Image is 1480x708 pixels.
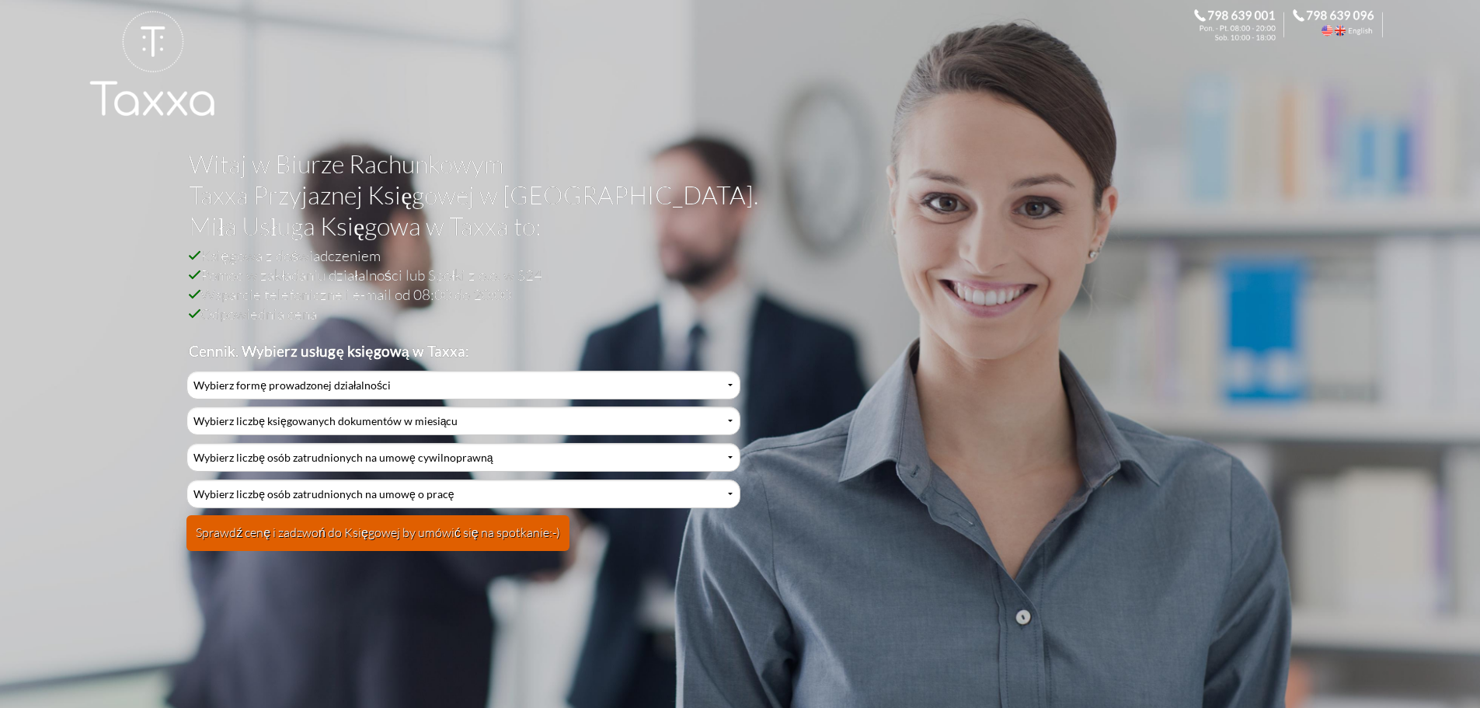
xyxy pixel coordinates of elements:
[186,371,740,561] div: Cennik Usług Księgowych Przyjaznej Księgowej w Biurze Rachunkowym Taxxa
[189,342,469,360] b: Cennik. Wybierz usługę księgową w Taxxa:
[1194,9,1293,40] div: Zadzwoń do Księgowej. 798 639 001
[186,515,569,551] button: Sprawdź cenę i zadzwoń do Księgowej by umówić się na spotkanie:-)
[189,246,1273,361] h2: Księgowa z doświadczeniem Pomoc w zakładaniu działalności lub Spółki z o.o. w S24 Wsparcie telefo...
[189,148,1273,246] h1: Witaj w Biurze Rachunkowym Taxxa Przyjaznej Księgowej w [GEOGRAPHIC_DATA]. Miła Usługa Księgowa w...
[1293,9,1391,40] div: Call the Accountant. 798 639 096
